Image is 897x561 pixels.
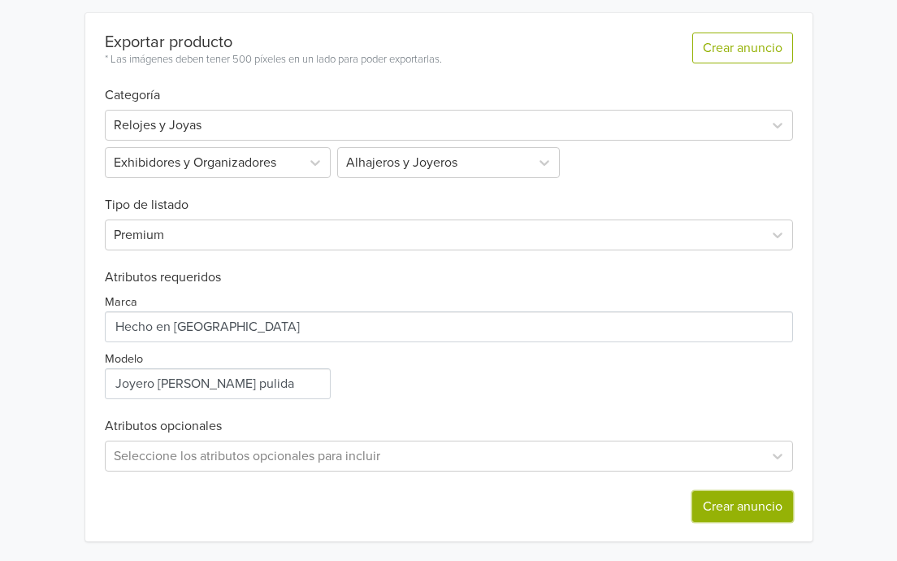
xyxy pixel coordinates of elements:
div: * Las imágenes deben tener 500 píxeles en un lado para poder exportarlas. [105,52,442,68]
h6: Categoría [105,68,793,103]
label: Modelo [105,350,143,368]
h6: Atributos requeridos [105,270,793,285]
h6: Atributos opcionales [105,419,793,434]
div: Exportar producto [105,33,442,52]
button: Crear anuncio [692,491,793,522]
h6: Tipo de listado [105,178,793,213]
label: Marca [105,294,137,311]
button: Crear anuncio [692,33,793,63]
